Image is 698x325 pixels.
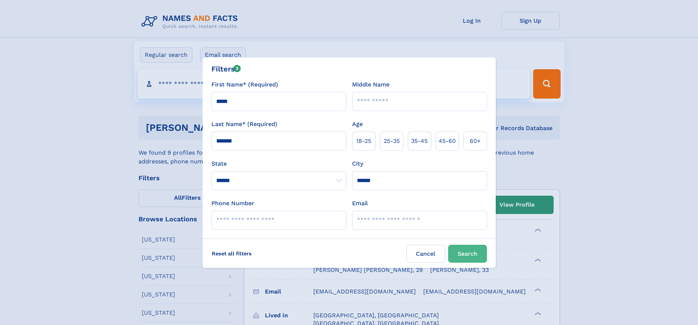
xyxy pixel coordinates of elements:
label: Age [352,120,363,129]
label: Middle Name [352,80,389,89]
span: 35‑45 [411,137,428,145]
label: Last Name* (Required) [211,120,277,129]
span: 60+ [470,137,481,145]
label: City [352,159,363,168]
button: Search [448,245,487,263]
span: 25‑35 [384,137,400,145]
span: 45‑60 [439,137,456,145]
span: 18‑25 [356,137,371,145]
label: Cancel [406,245,445,263]
div: Filters [211,63,241,74]
label: State [211,159,346,168]
label: Email [352,199,368,208]
label: Reset all filters [207,245,256,262]
label: First Name* (Required) [211,80,278,89]
label: Phone Number [211,199,254,208]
